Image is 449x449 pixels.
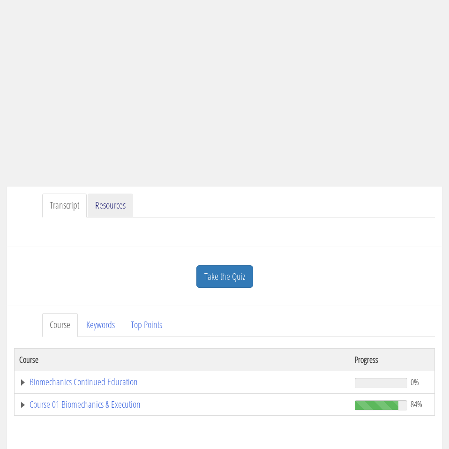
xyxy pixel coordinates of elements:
[15,348,350,371] th: Course
[196,265,253,288] a: Take the Quiz
[88,194,133,217] a: Resources
[411,377,419,387] span: 0%
[19,377,345,387] a: Biomechanics Continued Education
[42,194,87,217] a: Transcript
[19,400,345,409] a: Course 01 Biomechanics & Execution
[42,313,78,337] a: Course
[411,399,422,409] span: 84%
[123,313,170,337] a: Top Points
[79,313,122,337] a: Keywords
[350,348,435,371] th: Progress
